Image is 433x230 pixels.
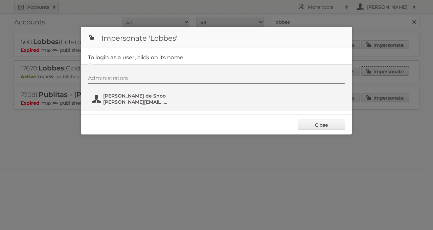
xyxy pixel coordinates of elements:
[88,54,183,61] legend: To login as a user, click on its name
[298,120,345,130] a: Close
[91,92,171,106] button: [PERSON_NAME] de Snoo [PERSON_NAME][EMAIL_ADDRESS][PERSON_NAME][DOMAIN_NAME]
[81,27,352,47] h1: Impersonate 'Lobbes'
[88,75,345,84] div: Administrators
[103,99,169,105] span: [PERSON_NAME][EMAIL_ADDRESS][PERSON_NAME][DOMAIN_NAME]
[103,93,169,99] span: [PERSON_NAME] de Snoo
